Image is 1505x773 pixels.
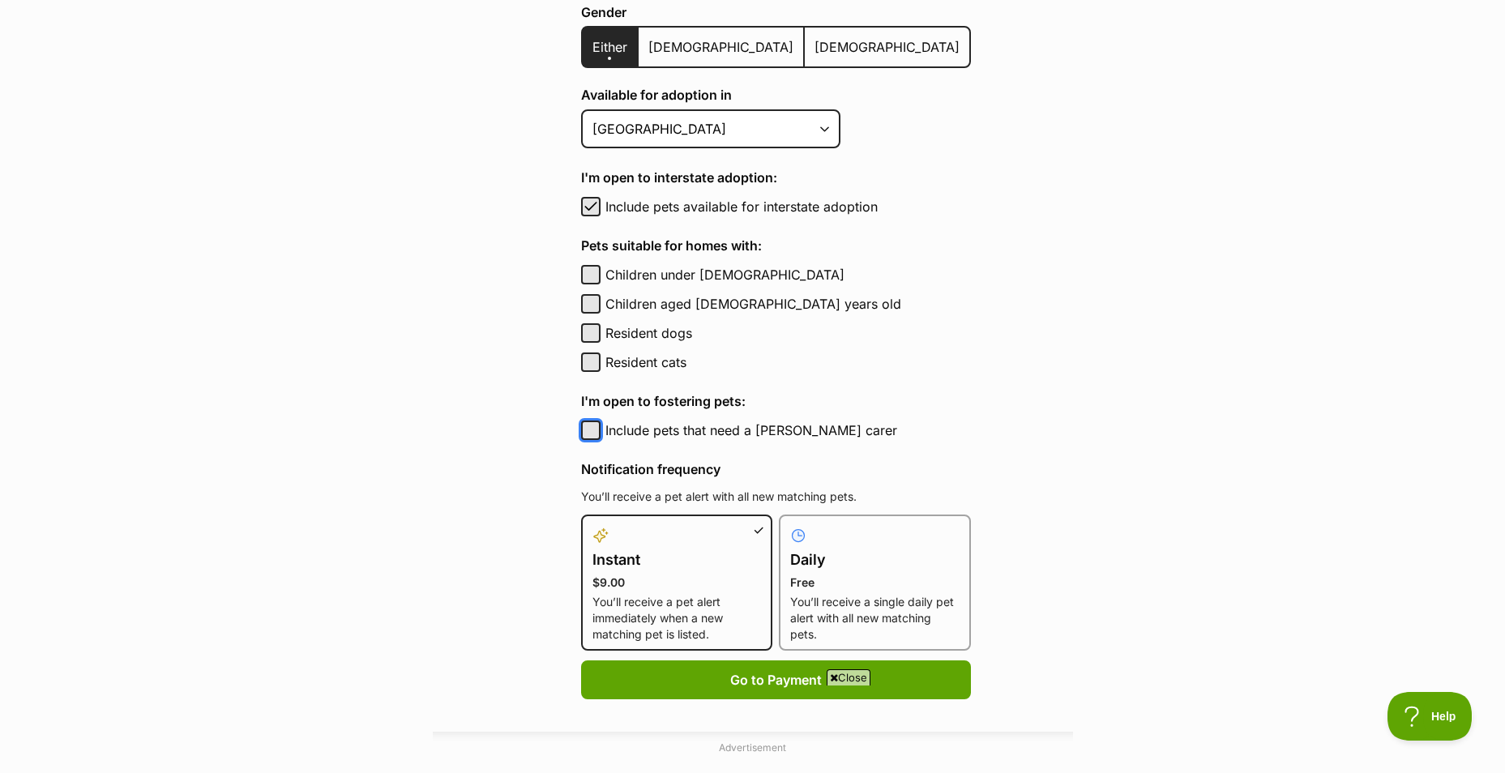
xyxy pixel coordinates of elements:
[592,39,627,55] span: Either
[605,294,971,314] label: Children aged [DEMOGRAPHIC_DATA] years old
[581,459,971,479] h4: Notification frequency
[581,660,971,699] button: Go to Payment
[581,489,971,505] p: You’ll receive a pet alert with all new matching pets.
[581,168,971,187] h4: I'm open to interstate adoption:
[648,39,793,55] span: [DEMOGRAPHIC_DATA]
[605,265,971,284] label: Children under [DEMOGRAPHIC_DATA]
[1387,692,1473,741] iframe: Help Scout Beacon - Open
[605,197,971,216] label: Include pets available for interstate adoption
[458,692,1048,765] iframe: Advertisement
[592,574,762,591] p: $9.00
[581,236,971,255] h4: Pets suitable for homes with:
[605,352,971,372] label: Resident cats
[605,323,971,343] label: Resident dogs
[790,594,960,643] p: You’ll receive a single daily pet alert with all new matching pets.
[581,5,971,19] label: Gender
[790,574,960,591] p: Free
[592,549,762,571] h4: Instant
[827,669,870,685] span: Close
[814,39,960,55] span: [DEMOGRAPHIC_DATA]
[581,88,971,102] label: Available for adoption in
[605,421,971,440] label: Include pets that need a [PERSON_NAME] carer
[581,391,971,411] h4: I'm open to fostering pets:
[790,549,960,571] h4: Daily
[592,594,762,643] p: You’ll receive a pet alert immediately when a new matching pet is listed.
[730,670,822,690] span: Go to Payment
